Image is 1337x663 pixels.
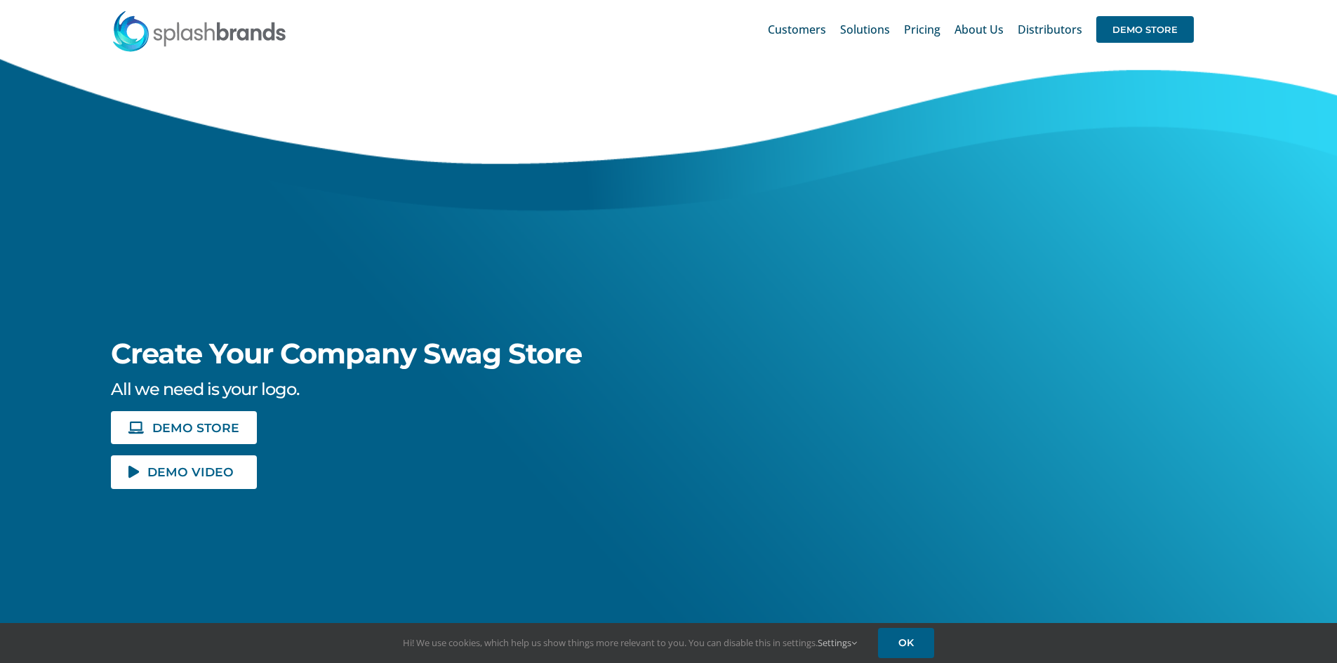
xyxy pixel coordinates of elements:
a: Distributors [1018,7,1082,52]
a: OK [878,628,934,658]
span: All we need is your logo. [111,379,299,399]
span: Pricing [904,24,940,35]
a: Settings [818,636,857,649]
img: SplashBrands.com Logo [112,10,287,52]
span: Create Your Company Swag Store [111,336,582,370]
span: Customers [768,24,826,35]
nav: Main Menu [768,7,1194,52]
a: DEMO STORE [1096,7,1194,52]
span: DEMO VIDEO [147,466,234,478]
span: About Us [954,24,1004,35]
span: DEMO STORE [152,422,239,434]
span: DEMO STORE [1096,16,1194,43]
span: Hi! We use cookies, which help us show things more relevant to you. You can disable this in setti... [403,636,857,649]
a: Customers [768,7,826,52]
a: DEMO STORE [111,411,257,444]
span: Distributors [1018,24,1082,35]
a: Pricing [904,7,940,52]
span: Solutions [840,24,890,35]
